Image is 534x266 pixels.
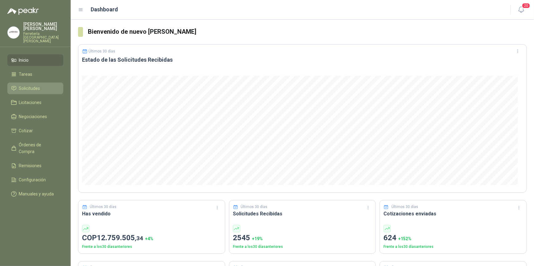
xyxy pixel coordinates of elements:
[19,191,54,197] span: Manuales y ayuda
[7,111,63,122] a: Negociaciones
[88,27,527,37] h3: Bienvenido de nuevo [PERSON_NAME]
[19,127,33,134] span: Cotizar
[233,210,372,218] h3: Solicitudes Recibidas
[19,99,42,106] span: Licitaciones
[19,162,42,169] span: Remisiones
[82,232,221,244] p: COP
[516,4,527,15] button: 20
[7,160,63,172] a: Remisiones
[82,210,221,218] h3: Has vendido
[391,204,418,210] p: Últimos 30 días
[19,176,46,183] span: Configuración
[7,54,63,66] a: Inicio
[91,5,118,14] h1: Dashboard
[90,204,117,210] p: Últimos 30 días
[7,188,63,200] a: Manuales y ayuda
[7,174,63,186] a: Configuración
[7,83,63,94] a: Solicitudes
[383,210,523,218] h3: Cotizaciones enviadas
[145,236,153,241] span: + 4 %
[233,244,372,250] p: Frente a los 30 días anteriores
[19,113,47,120] span: Negociaciones
[19,141,57,155] span: Órdenes de Compra
[97,233,143,242] span: 12.759.505
[398,236,411,241] span: + 152 %
[23,22,63,31] p: [PERSON_NAME] [PERSON_NAME]
[7,139,63,157] a: Órdenes de Compra
[19,85,40,92] span: Solicitudes
[19,71,33,78] span: Tareas
[89,49,116,53] p: Últimos 30 días
[7,125,63,137] a: Cotizar
[23,32,63,43] p: Ferretería [GEOGRAPHIC_DATA][PERSON_NAME]
[233,232,372,244] p: 2545
[7,7,39,15] img: Logo peakr
[383,244,523,250] p: Frente a los 30 días anteriores
[522,3,530,9] span: 20
[135,235,143,242] span: ,34
[19,57,29,64] span: Inicio
[241,204,267,210] p: Últimos 30 días
[7,68,63,80] a: Tareas
[383,232,523,244] p: 624
[82,244,221,250] p: Frente a los 30 días anteriores
[7,97,63,108] a: Licitaciones
[252,236,263,241] span: + 19 %
[8,27,19,38] img: Company Logo
[82,56,523,64] h3: Estado de las Solicitudes Recibidas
